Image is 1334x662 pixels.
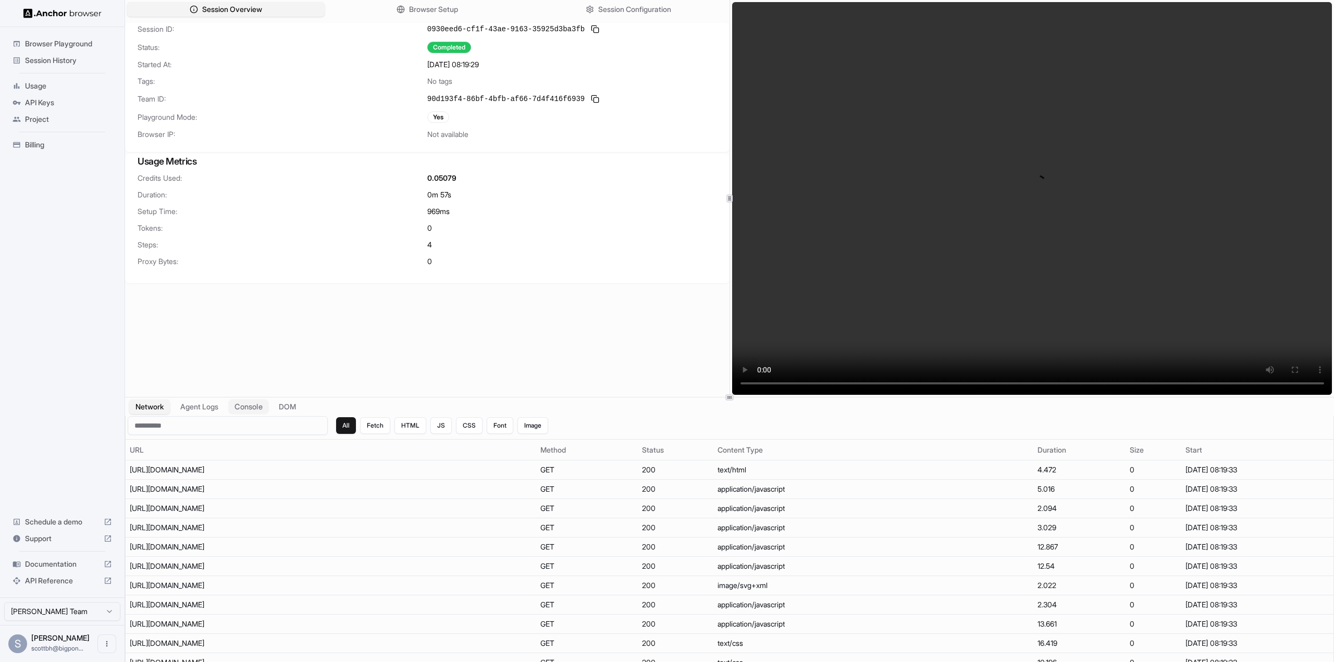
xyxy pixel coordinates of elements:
td: 200 [638,595,713,615]
h3: Usage Metrics [138,154,717,169]
td: 2.094 [1033,499,1126,518]
span: Status: [138,42,427,53]
button: Open menu [97,634,116,653]
span: Not available [427,129,468,140]
span: Session ID: [138,24,427,34]
span: Setup Time: [138,206,427,217]
div: https://skillbuilder.aws/images/page-loading-indicator.svg [130,580,286,591]
td: GET [536,634,638,653]
div: https://skillbuilder.aws/scripts/loading-indicator.js [130,503,286,514]
button: JS [430,417,452,434]
td: 0 [1126,460,1181,480]
td: 12.54 [1033,557,1126,576]
img: Anchor Logo [23,8,102,18]
div: API Reference [8,572,116,589]
td: GET [536,518,638,538]
button: Font [487,417,513,434]
div: Content Type [718,445,1029,455]
td: text/html [713,460,1033,480]
td: 0 [1126,615,1181,634]
div: Support [8,530,116,547]
td: [DATE] 08:19:33 [1181,557,1333,576]
div: https://a0.awsstatic.com/s_code/js/3.0/awshome_s_code.js [130,619,286,629]
td: 2.304 [1033,595,1126,615]
div: Browser Playground [8,35,116,52]
div: Schedule a demo [8,514,116,530]
td: [DATE] 08:19:33 [1181,499,1333,518]
td: 0 [1126,595,1181,615]
td: 200 [638,634,713,653]
td: application/javascript [713,499,1033,518]
button: HTML [394,417,426,434]
td: application/javascript [713,480,1033,499]
td: [DATE] 08:19:33 [1181,576,1333,595]
div: Documentation [8,556,116,572]
td: application/javascript [713,557,1033,576]
span: 0 [427,223,432,233]
span: Tags: [138,76,427,86]
span: Scott Henderson [31,633,90,642]
div: Completed [427,42,471,53]
button: All [336,417,356,434]
span: Steps: [138,240,427,250]
div: Billing [8,136,116,153]
span: Tokens: [138,223,427,233]
button: Network [129,399,170,414]
button: Agent Logs [174,399,225,414]
td: [DATE] 08:19:33 [1181,538,1333,557]
span: 0930eed6-cf1f-43ae-9163-35925d3ba3fb [427,24,585,34]
td: GET [536,480,638,499]
span: API Keys [25,97,112,108]
div: https://skillbuilder.aws/static/css/670.f31af6ff.chunk.css [130,638,286,648]
div: Status [642,445,709,455]
button: Fetch [360,417,390,434]
div: https://skillbuilder.aws/scripts/telemetry.js [130,542,286,552]
td: 0 [1126,518,1181,538]
td: [DATE] 08:19:33 [1181,595,1333,615]
td: GET [536,576,638,595]
td: 2.022 [1033,576,1126,595]
span: 0m 57s [427,190,451,200]
div: https://skillbuilder.aws/scripts/rum.js [130,522,286,533]
td: 3.029 [1033,518,1126,538]
td: 200 [638,499,713,518]
span: Schedule a demo [25,517,100,527]
td: GET [536,557,638,576]
div: Size [1130,445,1177,455]
span: Browser Playground [25,39,112,49]
span: 0.05079 [427,173,456,183]
div: Method [540,445,634,455]
td: GET [536,460,638,480]
span: Proxy Bytes: [138,256,427,267]
td: 200 [638,538,713,557]
td: 0 [1126,538,1181,557]
td: [DATE] 08:19:33 [1181,518,1333,538]
td: 0 [1126,557,1181,576]
span: Credits Used: [138,173,427,183]
td: GET [536,499,638,518]
td: 5.016 [1033,480,1126,499]
td: 0 [1126,499,1181,518]
div: Duration [1037,445,1121,455]
td: 200 [638,480,713,499]
td: [DATE] 08:19:33 [1181,460,1333,480]
td: GET [536,595,638,615]
div: URL [130,445,532,455]
span: 4 [427,240,432,250]
button: DOM [273,399,302,414]
span: 969 ms [427,206,450,217]
button: Console [228,399,269,415]
span: Usage [25,81,112,91]
span: Team ID: [138,94,427,104]
td: [DATE] 08:19:33 [1181,615,1333,634]
div: Yes [427,111,449,123]
td: application/javascript [713,518,1033,538]
td: [DATE] 08:19:33 [1181,634,1333,653]
td: 200 [638,557,713,576]
span: Session Configuration [598,4,671,15]
td: application/javascript [713,615,1033,634]
td: 4.472 [1033,460,1126,480]
td: 0 [1126,576,1181,595]
div: https://skillbuilder.aws/static/js/main.ba3d3eff.js [130,561,286,571]
td: 16.419 [1033,634,1126,653]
